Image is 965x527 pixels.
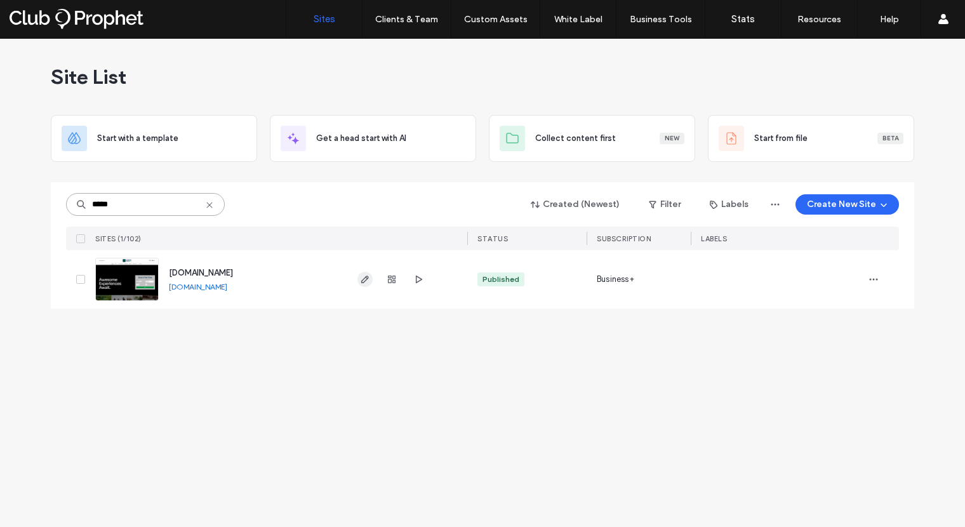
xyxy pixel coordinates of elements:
[169,282,227,291] a: [DOMAIN_NAME]
[314,13,335,25] label: Sites
[708,115,914,162] div: Start from fileBeta
[597,273,634,286] span: Business+
[375,14,438,25] label: Clients & Team
[169,268,233,277] a: [DOMAIN_NAME]
[698,194,760,215] button: Labels
[489,115,695,162] div: Collect content firstNew
[97,132,178,145] span: Start with a template
[630,14,692,25] label: Business Tools
[660,133,684,144] div: New
[877,133,903,144] div: Beta
[535,132,616,145] span: Collect content first
[797,14,841,25] label: Resources
[795,194,899,215] button: Create New Site
[482,274,519,285] div: Published
[701,234,727,243] span: LABELS
[731,13,755,25] label: Stats
[270,115,476,162] div: Get a head start with AI
[754,132,808,145] span: Start from file
[95,234,142,243] span: SITES (1/102)
[29,9,55,20] span: Help
[520,194,631,215] button: Created (Newest)
[464,14,528,25] label: Custom Assets
[597,234,651,243] span: SUBSCRIPTION
[51,64,126,90] span: Site List
[51,115,257,162] div: Start with a template
[477,234,508,243] span: STATUS
[316,132,406,145] span: Get a head start with AI
[880,14,899,25] label: Help
[636,194,693,215] button: Filter
[554,14,602,25] label: White Label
